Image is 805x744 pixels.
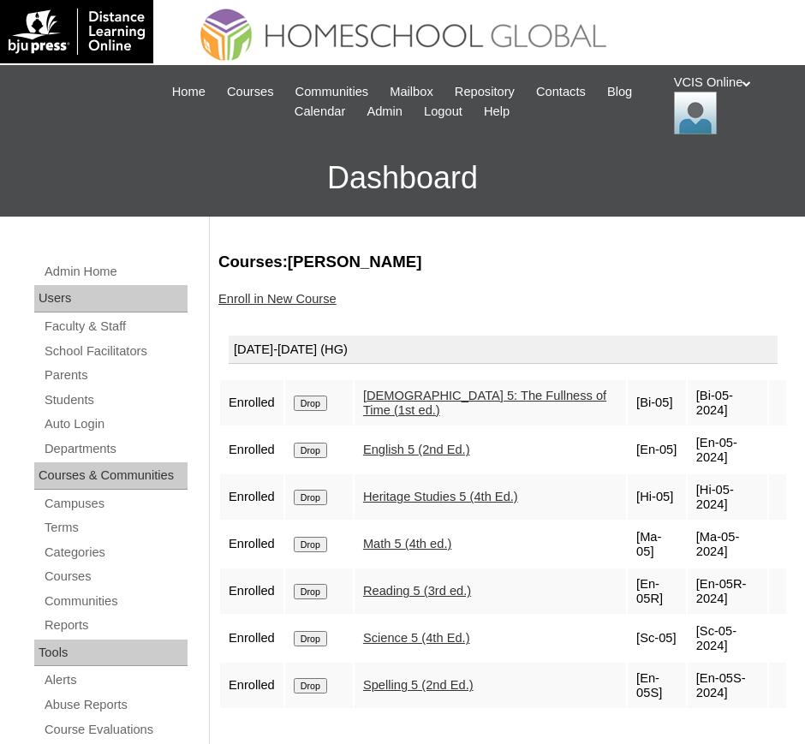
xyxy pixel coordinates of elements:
[43,542,188,563] a: Categories
[43,694,188,716] a: Abuse Reports
[34,462,188,490] div: Courses & Communities
[294,396,327,411] input: Drop
[688,521,767,567] td: [Ma-05-2024]
[455,82,515,102] span: Repository
[688,568,767,614] td: [En-05R-2024]
[381,82,442,102] a: Mailbox
[220,568,283,614] td: Enrolled
[674,74,788,134] div: VCIS Online
[363,584,471,598] a: Reading 5 (3rd ed.)
[43,316,188,337] a: Faculty & Staff
[688,663,767,708] td: [En-05S-2024]
[363,631,470,645] a: Science 5 (4th Ed.)
[43,670,188,691] a: Alerts
[220,521,283,567] td: Enrolled
[295,82,369,102] span: Communities
[628,663,686,708] td: [En-05S]
[688,427,767,473] td: [En-05-2024]
[363,678,474,692] a: Spelling 5 (2nd Ed.)
[628,474,686,520] td: [Hi-05]
[294,490,327,505] input: Drop
[43,414,188,435] a: Auto Login
[220,380,283,426] td: Enrolled
[218,292,337,306] a: Enroll in New Course
[363,490,518,503] a: Heritage Studies 5 (4th Ed.)
[415,102,471,122] a: Logout
[43,493,188,515] a: Campuses
[43,719,188,741] a: Course Evaluations
[607,82,632,102] span: Blog
[688,616,767,661] td: [Sc-05-2024]
[363,389,606,417] a: [DEMOGRAPHIC_DATA] 5: The Fullness of Time (1st ed.)
[688,380,767,426] td: [Bi-05-2024]
[294,631,327,646] input: Drop
[43,591,188,612] a: Communities
[43,438,188,460] a: Departments
[358,102,411,122] a: Admin
[229,336,778,365] div: [DATE]-[DATE] (HG)
[218,82,283,102] a: Courses
[220,616,283,661] td: Enrolled
[628,568,686,614] td: [En-05R]
[172,82,206,102] span: Home
[363,537,451,551] a: Math 5 (4th ed.)
[363,443,470,456] a: English 5 (2nd Ed.)
[43,365,188,386] a: Parents
[294,678,327,693] input: Drop
[9,140,796,217] h3: Dashboard
[628,616,686,661] td: [Sc-05]
[446,82,523,102] a: Repository
[43,390,188,411] a: Students
[294,537,327,552] input: Drop
[475,102,518,122] a: Help
[390,82,433,102] span: Mailbox
[628,521,686,567] td: [Ma-05]
[599,82,641,102] a: Blog
[43,261,188,283] a: Admin Home
[220,427,283,473] td: Enrolled
[43,566,188,587] a: Courses
[628,427,686,473] td: [En-05]
[536,82,586,102] span: Contacts
[43,517,188,539] a: Terms
[220,474,283,520] td: Enrolled
[367,102,402,122] span: Admin
[286,102,354,122] a: Calendar
[34,640,188,667] div: Tools
[424,102,462,122] span: Logout
[9,9,145,55] img: logo-white.png
[484,102,510,122] span: Help
[528,82,594,102] a: Contacts
[294,443,327,458] input: Drop
[218,251,788,273] h3: Courses:[PERSON_NAME]
[628,380,686,426] td: [Bi-05]
[43,341,188,362] a: School Facilitators
[220,663,283,708] td: Enrolled
[227,82,274,102] span: Courses
[295,102,345,122] span: Calendar
[34,285,188,312] div: Users
[294,584,327,599] input: Drop
[674,92,717,134] img: VCIS Online Admin
[688,474,767,520] td: [Hi-05-2024]
[287,82,378,102] a: Communities
[164,82,214,102] a: Home
[43,615,188,636] a: Reports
